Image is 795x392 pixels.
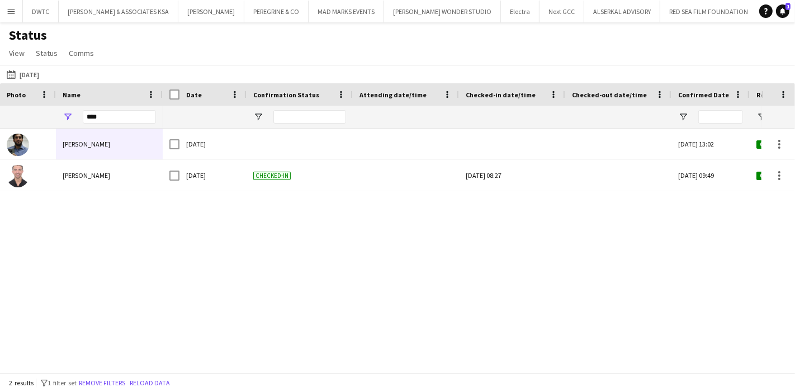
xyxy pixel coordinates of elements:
[63,140,110,148] span: [PERSON_NAME]
[77,377,127,389] button: Remove filters
[540,1,584,22] button: Next GCC
[671,129,750,159] div: [DATE] 13:02
[572,91,647,99] span: Checked-out date/time
[253,172,291,180] span: Checked-in
[698,110,743,124] input: Confirmed Date Filter Input
[466,160,559,191] div: [DATE] 08:27
[63,112,73,122] button: Open Filter Menu
[359,91,427,99] span: Attending date/time
[7,165,29,187] img: Saif Saoudi
[785,3,791,10] span: 1
[9,48,25,58] span: View
[4,68,41,81] button: [DATE]
[776,4,789,18] a: 1
[678,91,729,99] span: Confirmed Date
[48,379,77,387] span: 1 filter set
[36,48,58,58] span: Status
[584,1,660,22] button: ALSERKAL ADVISORY
[23,1,59,22] button: DWTC
[309,1,384,22] button: MAD MARKS EVENTS
[678,112,688,122] button: Open Filter Menu
[384,1,501,22] button: [PERSON_NAME] WONDER STUDIO
[466,91,536,99] span: Checked-in date/time
[31,46,62,60] a: Status
[671,160,750,191] div: [DATE] 09:49
[69,48,94,58] span: Comms
[273,110,346,124] input: Confirmation Status Filter Input
[83,110,156,124] input: Name Filter Input
[756,112,766,122] button: Open Filter Menu
[186,91,202,99] span: Date
[253,112,263,122] button: Open Filter Menu
[178,1,244,22] button: [PERSON_NAME]
[127,377,172,389] button: Reload data
[244,1,309,22] button: PEREGRINE & CO
[7,91,26,99] span: Photo
[501,1,540,22] button: Electra
[64,46,98,60] a: Comms
[7,134,29,156] img: Saif Khan
[63,91,81,99] span: Name
[179,160,247,191] div: [DATE]
[63,171,110,180] span: [PERSON_NAME]
[4,46,29,60] a: View
[756,91,793,99] span: Role Status
[660,1,758,22] button: RED SEA FILM FOUNDATION
[59,1,178,22] button: [PERSON_NAME] & ASSOCIATES KSA
[253,91,319,99] span: Confirmation Status
[179,129,247,159] div: [DATE]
